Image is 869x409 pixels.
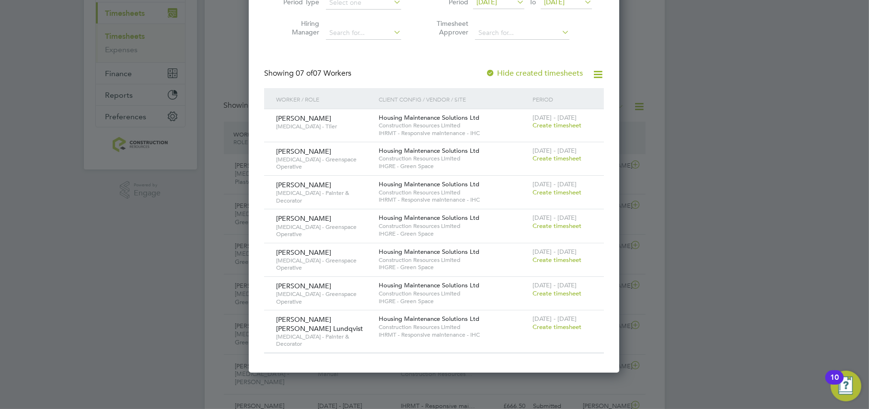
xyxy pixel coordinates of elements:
label: Timesheet Approver [425,19,468,36]
span: [DATE] - [DATE] [533,114,577,122]
label: Hide created timesheets [486,68,583,78]
span: [DATE] - [DATE] [533,180,577,188]
span: IHGRE - Green Space [379,297,528,305]
span: IHRMT - Responsive maintenance - IHC [379,331,528,339]
span: [MEDICAL_DATA] - Greenspace Operative [276,257,371,272]
span: Construction Resources Limited [379,290,528,297]
div: Showing [264,68,353,79]
div: Period [530,88,594,110]
span: [DATE] - [DATE] [533,281,577,289]
span: [PERSON_NAME] [276,114,331,123]
span: [DATE] - [DATE] [533,147,577,155]
span: Create timesheet [533,121,581,129]
div: Client Config / Vendor / Site [376,88,530,110]
input: Search for... [326,26,401,40]
span: 07 of [296,68,313,78]
span: [MEDICAL_DATA] - Greenspace Operative [276,290,371,305]
span: [MEDICAL_DATA] - Painter & Decorator [276,333,371,348]
span: IHGRE - Green Space [379,263,528,271]
span: IHGRE - Green Space [379,230,528,238]
span: Housing Maintenance Solutions Ltd [379,180,479,188]
span: IHRMT - Responsive maintenance - IHC [379,196,528,204]
span: Construction Resources Limited [379,122,528,129]
span: Housing Maintenance Solutions Ltd [379,147,479,155]
span: Create timesheet [533,188,581,196]
span: [MEDICAL_DATA] - Tiler [276,123,371,130]
span: Construction Resources Limited [379,256,528,264]
span: Housing Maintenance Solutions Ltd [379,214,479,222]
span: Housing Maintenance Solutions Ltd [379,315,479,323]
span: IHRMT - Responsive maintenance - IHC [379,129,528,137]
span: [PERSON_NAME] [276,214,331,223]
input: Search for... [475,26,569,40]
span: IHGRE - Green Space [379,162,528,170]
span: Housing Maintenance Solutions Ltd [379,114,479,122]
span: [PERSON_NAME] [276,282,331,290]
span: Housing Maintenance Solutions Ltd [379,281,479,289]
span: [DATE] - [DATE] [533,214,577,222]
span: Construction Resources Limited [379,189,528,196]
label: Hiring Manager [276,19,319,36]
span: Create timesheet [533,323,581,331]
span: [PERSON_NAME] [276,248,331,257]
span: Housing Maintenance Solutions Ltd [379,248,479,256]
span: [PERSON_NAME] [276,181,331,189]
button: Open Resource Center, 10 new notifications [831,371,861,401]
span: [PERSON_NAME] [PERSON_NAME] Lundqvist [276,315,363,332]
span: Construction Resources Limited [379,222,528,230]
div: Worker / Role [274,88,376,110]
span: [DATE] - [DATE] [533,248,577,256]
div: 10 [830,377,839,390]
span: Construction Resources Limited [379,323,528,331]
span: Create timesheet [533,154,581,162]
span: 07 Workers [296,68,351,78]
span: Create timesheet [533,256,581,264]
span: Construction Resources Limited [379,155,528,162]
span: Create timesheet [533,289,581,297]
span: [MEDICAL_DATA] - Greenspace Operative [276,223,371,238]
span: [MEDICAL_DATA] - Painter & Decorator [276,189,371,204]
span: [PERSON_NAME] [276,147,331,156]
span: [DATE] - [DATE] [533,315,577,323]
span: [MEDICAL_DATA] - Greenspace Operative [276,156,371,170]
span: Create timesheet [533,222,581,230]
